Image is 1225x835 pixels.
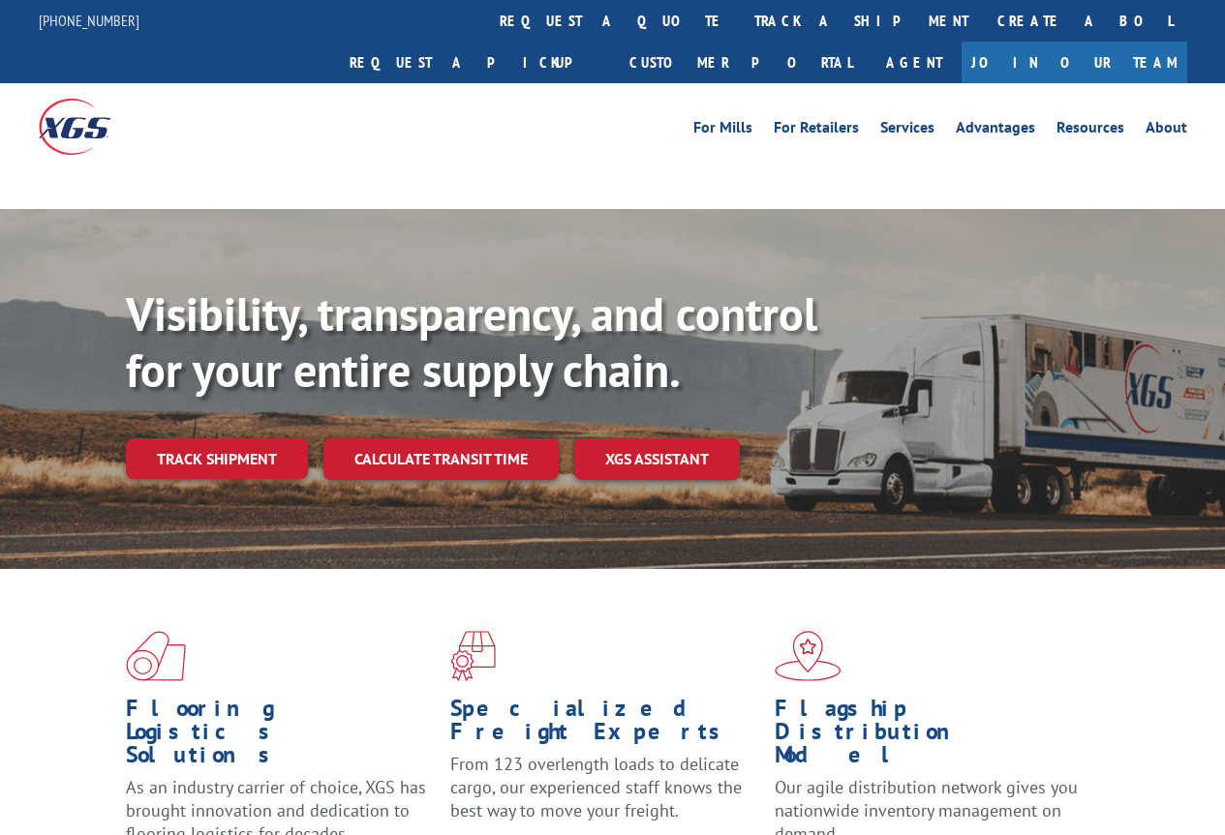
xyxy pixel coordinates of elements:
[450,697,760,753] h1: Specialized Freight Experts
[335,42,615,83] a: Request a pickup
[693,120,752,141] a: For Mills
[126,697,436,776] h1: Flooring Logistics Solutions
[775,631,842,681] img: xgs-icon-flagship-distribution-model-red
[956,120,1035,141] a: Advantages
[774,120,859,141] a: For Retailers
[450,631,496,681] img: xgs-icon-focused-on-flooring-red
[867,42,962,83] a: Agent
[323,438,559,480] a: Calculate transit time
[615,42,867,83] a: Customer Portal
[1057,120,1124,141] a: Resources
[126,631,186,681] img: xgs-icon-total-supply-chain-intelligence-red
[126,438,308,479] a: Track shipment
[574,438,740,480] a: XGS ASSISTANT
[126,283,817,400] b: Visibility, transparency, and control for your entire supply chain.
[880,120,934,141] a: Services
[962,42,1187,83] a: Join Our Team
[1146,120,1187,141] a: About
[775,697,1085,776] h1: Flagship Distribution Model
[39,11,139,30] a: [PHONE_NUMBER]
